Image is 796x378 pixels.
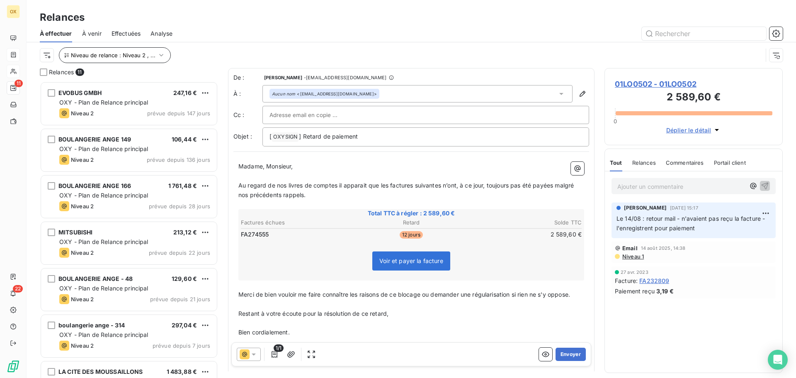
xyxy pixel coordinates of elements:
span: ] Retard de paiement [299,133,358,140]
span: boulangerie ange - 314 [58,322,125,329]
span: 0 [614,118,617,124]
span: De : [233,73,262,82]
span: Relances [49,68,74,76]
span: prévue depuis 28 jours [149,203,210,210]
label: Cc : [233,111,262,119]
button: Déplier le détail [664,125,724,135]
span: À venir [82,29,102,38]
span: prévue depuis 147 jours [147,110,210,117]
span: OXY - Plan de Relance principal [59,238,148,245]
a: 11 [7,81,19,95]
span: MITSUBISHI [58,229,93,236]
span: OXY - Plan de Relance principal [59,192,148,199]
span: Niveau 2 [71,342,94,349]
span: [DATE] 15:17 [670,205,698,210]
span: Niveau 2 [71,296,94,302]
em: Aucun nom [272,91,295,97]
span: Facture : [615,276,638,285]
span: Le 14/08 : retour mail - n'avaient pas reçu la facture - l'enregistrent pour paiement [616,215,767,232]
span: 247,16 € [173,89,197,96]
div: OX [7,5,20,18]
span: 27 avr. 2023 [621,270,648,275]
span: 3,19 € [656,287,674,295]
span: prévue depuis 22 jours [149,249,210,256]
span: Effectuées [112,29,141,38]
input: Adresse email en copie ... [269,109,359,121]
span: Niveau 2 [71,249,94,256]
span: [PERSON_NAME] [264,75,302,80]
span: OXYSIGN [272,132,298,142]
span: FA232809 [639,276,669,285]
span: 01LO0502 - 01LO0502 [615,78,772,90]
span: Tout [610,159,622,166]
span: Restant à votre écoute pour la résolution de ce retard, [238,310,388,317]
span: 213,12 € [173,229,197,236]
span: Total TTC à régler : 2 589,60 € [240,209,583,217]
span: Déplier le détail [666,126,711,134]
span: BOULANGERIE ANGE 166 [58,182,131,189]
span: prévue depuis 136 jours [147,156,210,163]
span: Merci de bien vouloir me faire connaître les raisons de ce blocage ou demander une régularisation... [238,291,570,298]
button: Niveau de relance : Niveau 2 , ... [59,47,171,63]
img: Logo LeanPay [7,360,20,373]
span: Niveau 2 [71,156,94,163]
span: LA CITE DES MOUSSAILLONS [58,368,143,375]
span: [PERSON_NAME] [624,204,667,212]
th: Factures échues [240,218,354,227]
span: OXY - Plan de Relance principal [59,99,148,106]
span: 11 [75,68,84,76]
span: Email [622,245,638,251]
span: 1 483,88 € [167,368,197,375]
span: 106,44 € [172,136,197,143]
span: FA274555 [241,230,269,239]
span: Bien cordialement. [238,329,290,336]
span: Relances [632,159,656,166]
span: Analyse [150,29,172,38]
span: prévue depuis 21 jours [150,296,210,302]
span: Niveau de relance : Niveau 2 , ... [71,52,155,59]
span: OXY - Plan de Relance principal [59,331,148,338]
th: Solde TTC [469,218,582,227]
span: Voir et payer la facture [379,257,443,264]
span: Commentaires [666,159,704,166]
span: Niveau 1 [621,253,644,260]
label: À : [233,90,262,98]
span: 1/1 [274,344,284,352]
td: 2 589,60 € [469,230,582,239]
th: Retard [354,218,468,227]
span: BOULANGERIE ANGE - 48 [58,275,133,282]
span: [ [269,133,272,140]
input: Rechercher [642,27,766,40]
div: grid [40,81,218,378]
span: Au regard de nos livres de comptes il apparait que les factures suivantes n’ont, à ce jour, toujo... [238,182,575,198]
span: - [EMAIL_ADDRESS][DOMAIN_NAME] [304,75,386,80]
span: OXY - Plan de Relance principal [59,285,148,292]
button: Envoyer [556,348,586,361]
span: 129,60 € [172,275,197,282]
span: Paiement reçu [615,287,655,295]
span: OXY - Plan de Relance principal [59,145,148,152]
span: 1 761,48 € [168,182,197,189]
span: 14 août 2025, 14:38 [641,246,686,251]
span: Portail client [714,159,746,166]
span: BOULANGERIE ANGE 149 [58,136,131,143]
span: EVOBUS GMBH [58,89,102,96]
span: 22 [13,285,23,293]
span: Madame, Monsieur, [238,163,293,170]
h3: Relances [40,10,85,25]
div: Open Intercom Messenger [768,350,788,370]
span: À effectuer [40,29,72,38]
span: Niveau 2 [71,110,94,117]
div: <[EMAIL_ADDRESS][DOMAIN_NAME]> [272,91,377,97]
span: 12 jours [400,231,423,239]
span: prévue depuis 7 jours [153,342,210,349]
span: 11 [15,80,23,87]
span: 297,04 € [172,322,197,329]
span: Objet : [233,133,252,140]
span: Niveau 2 [71,203,94,210]
h3: 2 589,60 € [615,90,772,106]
